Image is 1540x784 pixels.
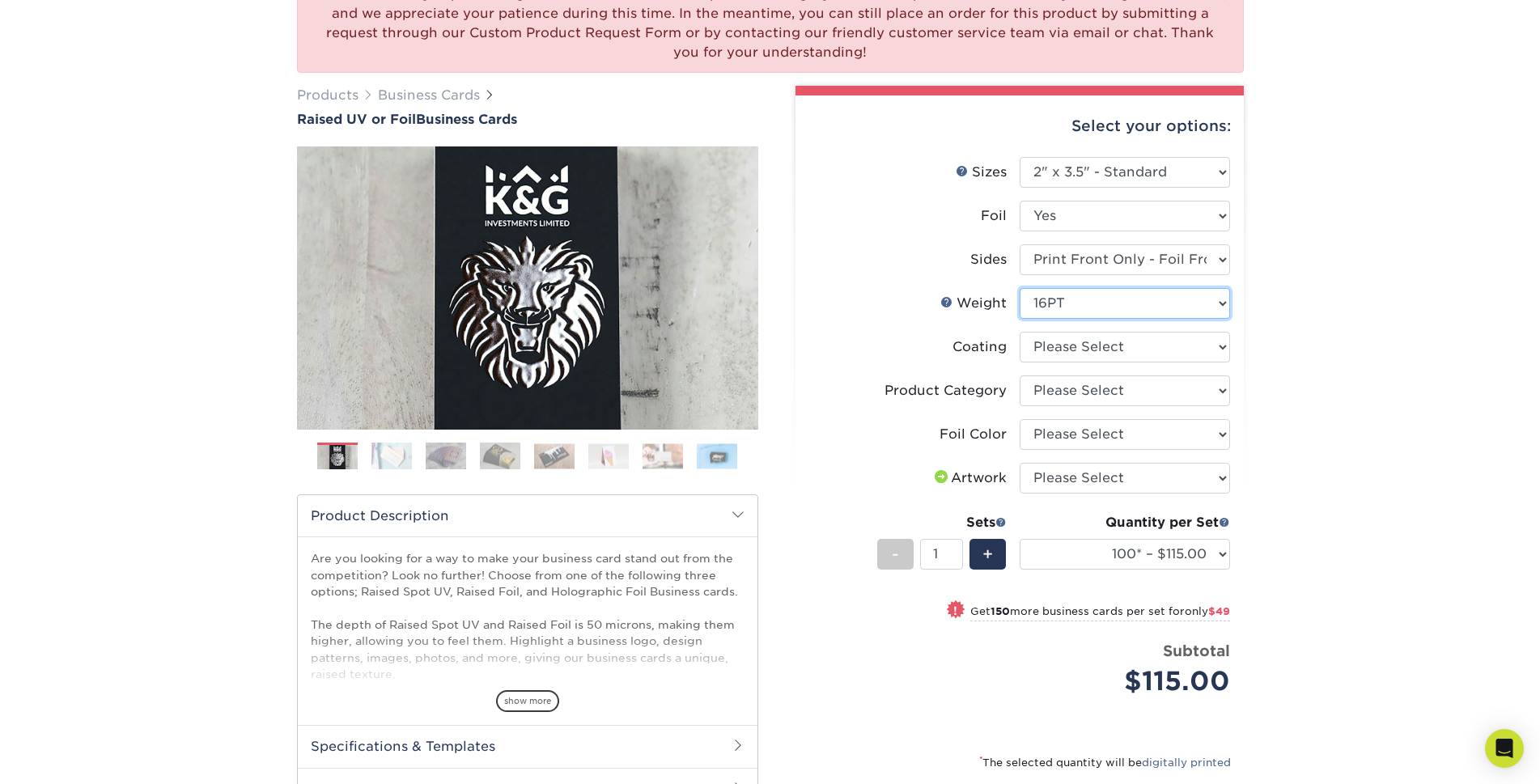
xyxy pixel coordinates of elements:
[298,725,757,767] h2: Specifications & Templates
[952,337,1007,357] div: Coating
[1163,642,1230,659] strong: Subtotal
[534,443,575,468] img: Business Cards 05
[885,381,1007,400] div: Product Category
[378,87,480,103] a: Business Cards
[956,163,1007,182] div: Sizes
[643,443,683,468] img: Business Cards 07
[931,468,1007,488] div: Artwork
[982,542,993,566] span: +
[1208,605,1230,617] span: $49
[371,442,412,470] img: Business Cards 02
[940,294,1007,313] div: Weight
[981,206,1007,226] div: Foil
[1142,756,1231,769] a: digitally printed
[940,425,1007,444] div: Foil Color
[297,112,758,127] a: Raised UV or FoilBusiness Cards
[297,112,758,127] h1: Business Cards
[317,437,358,477] img: Business Cards 01
[970,605,1230,621] small: Get more business cards per set for
[1485,729,1524,768] div: Open Intercom Messenger
[979,756,1231,769] small: The selected quantity will be
[297,112,416,127] span: Raised UV or Foil
[970,250,1007,269] div: Sides
[426,442,466,470] img: Business Cards 03
[298,495,757,536] h2: Product Description
[697,443,737,468] img: Business Cards 08
[808,95,1231,157] div: Select your options:
[588,443,629,468] img: Business Cards 06
[1020,513,1230,532] div: Quantity per Set
[1185,605,1230,617] span: only
[877,513,1007,532] div: Sets
[297,57,758,519] img: Raised UV or Foil 01
[480,442,520,470] img: Business Cards 04
[297,87,358,103] a: Products
[496,690,559,712] span: show more
[953,602,957,619] span: !
[892,542,899,566] span: -
[1032,662,1230,701] div: $115.00
[991,605,1010,617] strong: 150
